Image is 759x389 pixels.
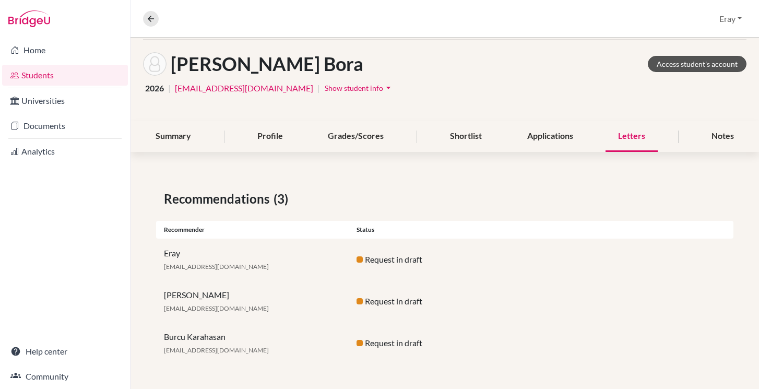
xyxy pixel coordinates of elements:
[699,121,746,152] div: Notes
[164,263,269,270] span: [EMAIL_ADDRESS][DOMAIN_NAME]
[2,366,128,387] a: Community
[648,56,746,72] a: Access student's account
[349,295,541,308] div: Request in draft
[2,90,128,111] a: Universities
[349,337,541,349] div: Request in draft
[606,121,658,152] div: Letters
[317,82,320,95] span: |
[164,346,269,354] span: [EMAIL_ADDRESS][DOMAIN_NAME]
[2,40,128,61] a: Home
[437,121,494,152] div: Shortlist
[143,52,167,76] img: Mert Bora Duman's avatar
[175,82,313,95] a: [EMAIL_ADDRESS][DOMAIN_NAME]
[168,82,171,95] span: |
[164,304,269,312] span: [EMAIL_ADDRESS][DOMAIN_NAME]
[325,84,383,92] span: Show student info
[715,9,746,29] button: Eray
[245,121,295,152] div: Profile
[315,121,396,152] div: Grades/Scores
[2,341,128,362] a: Help center
[156,289,349,314] div: [PERSON_NAME]
[324,80,394,96] button: Show student infoarrow_drop_down
[156,247,349,272] div: Eray
[2,115,128,136] a: Documents
[164,190,274,208] span: Recommendations
[383,82,394,93] i: arrow_drop_down
[145,82,164,95] span: 2026
[8,10,50,27] img: Bridge-U
[156,225,349,234] div: Recommender
[274,190,292,208] span: (3)
[171,53,363,75] h1: [PERSON_NAME] Bora
[349,253,541,266] div: Request in draft
[2,141,128,162] a: Analytics
[349,225,541,234] div: Status
[143,121,204,152] div: Summary
[156,331,349,356] div: Burcu Karahasan
[515,121,586,152] div: Applications
[2,65,128,86] a: Students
